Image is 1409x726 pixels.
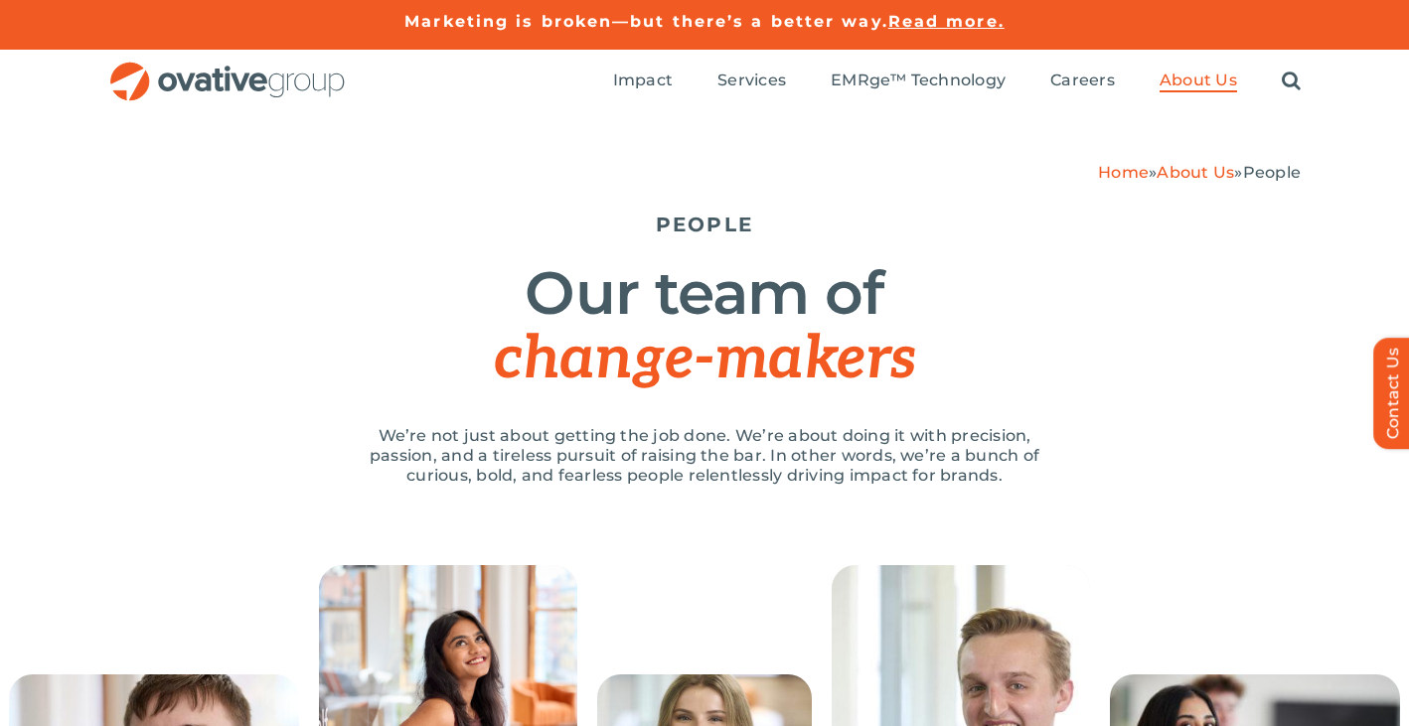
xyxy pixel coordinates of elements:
[1098,163,1301,182] span: » »
[613,71,673,92] a: Impact
[613,50,1301,113] nav: Menu
[717,71,786,92] a: Services
[1098,163,1149,182] a: Home
[1282,71,1301,92] a: Search
[613,71,673,90] span: Impact
[347,426,1062,486] p: We’re not just about getting the job done. We’re about doing it with precision, passion, and a ti...
[1050,71,1115,92] a: Careers
[1050,71,1115,90] span: Careers
[404,12,888,31] a: Marketing is broken—but there’s a better way.
[108,60,347,78] a: OG_Full_horizontal_RGB
[1243,163,1301,182] span: People
[1160,71,1237,92] a: About Us
[494,324,915,395] span: change-makers
[717,71,786,90] span: Services
[888,12,1005,31] a: Read more.
[1160,71,1237,90] span: About Us
[1157,163,1234,182] a: About Us
[831,71,1006,92] a: EMRge™ Technology
[108,213,1301,236] h5: PEOPLE
[108,261,1301,391] h1: Our team of
[831,71,1006,90] span: EMRge™ Technology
